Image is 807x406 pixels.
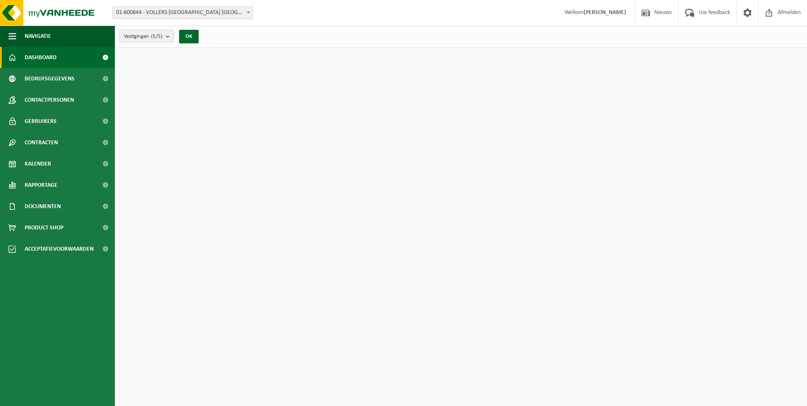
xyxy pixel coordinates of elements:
[25,47,57,68] span: Dashboard
[25,196,61,217] span: Documenten
[25,26,51,47] span: Navigatie
[179,30,199,43] button: OK
[124,30,163,43] span: Vestigingen
[25,111,57,132] span: Gebruikers
[25,217,63,238] span: Product Shop
[25,132,58,153] span: Contracten
[119,30,174,43] button: Vestigingen(5/5)
[584,9,626,16] strong: [PERSON_NAME]
[25,238,94,260] span: Acceptatievoorwaarden
[25,174,57,196] span: Rapportage
[151,34,163,39] count: (5/5)
[25,68,74,89] span: Bedrijfsgegevens
[113,7,253,19] span: 01-600844 - VOLLERS BELGIUM NV - ANTWERPEN
[112,6,253,19] span: 01-600844 - VOLLERS BELGIUM NV - ANTWERPEN
[25,89,74,111] span: Contactpersonen
[25,153,51,174] span: Kalender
